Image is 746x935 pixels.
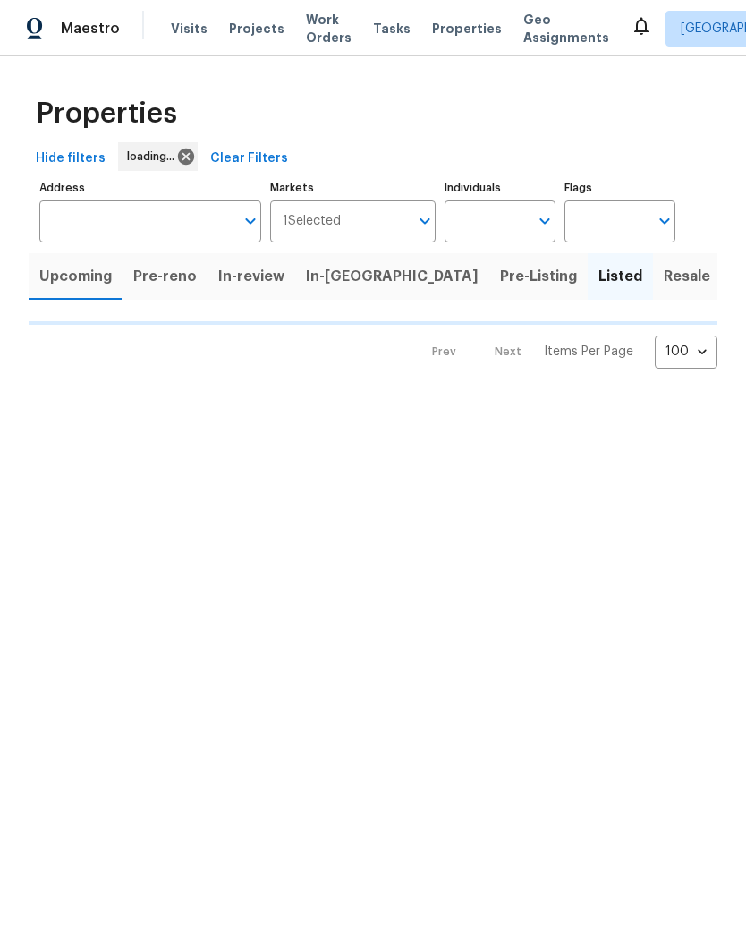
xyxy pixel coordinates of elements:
[373,22,411,35] span: Tasks
[664,264,710,289] span: Resale
[306,11,352,47] span: Work Orders
[283,214,341,229] span: 1 Selected
[36,148,106,170] span: Hide filters
[544,343,633,361] p: Items Per Page
[210,148,288,170] span: Clear Filters
[36,105,177,123] span: Properties
[238,208,263,234] button: Open
[171,20,208,38] span: Visits
[652,208,677,234] button: Open
[133,264,197,289] span: Pre-reno
[564,183,675,193] label: Flags
[432,20,502,38] span: Properties
[39,264,112,289] span: Upcoming
[39,183,261,193] label: Address
[598,264,642,289] span: Listed
[229,20,284,38] span: Projects
[500,264,577,289] span: Pre-Listing
[127,148,182,166] span: loading...
[523,11,609,47] span: Geo Assignments
[29,142,113,175] button: Hide filters
[532,208,557,234] button: Open
[445,183,555,193] label: Individuals
[412,208,437,234] button: Open
[415,336,717,369] nav: Pagination Navigation
[203,142,295,175] button: Clear Filters
[218,264,284,289] span: In-review
[61,20,120,38] span: Maestro
[306,264,479,289] span: In-[GEOGRAPHIC_DATA]
[118,142,198,171] div: loading...
[655,328,717,375] div: 100
[270,183,437,193] label: Markets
